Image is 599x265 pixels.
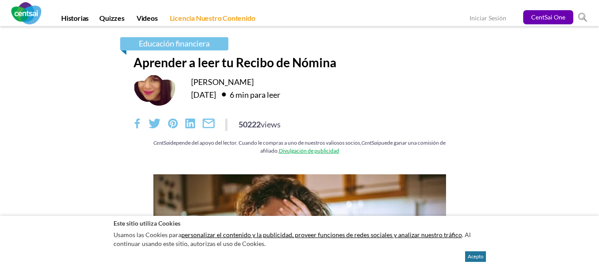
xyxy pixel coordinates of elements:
button: Acepto [465,251,486,262]
div: depende del apoyo del lector. Cuando le compras a uno de nuestros valiosos socios, puede ganar un... [133,139,466,154]
time: [DATE] [191,90,216,100]
a: Quizzes [94,14,130,26]
h1: Aprender a leer tu Recibo de Nómina [133,55,466,70]
img: CentSai [11,2,41,24]
div: 50222 [239,119,281,130]
a: Iniciar Sesión [470,14,506,23]
a: [PERSON_NAME] [191,77,254,87]
a: Videos [131,14,163,26]
a: Educación financiera [120,37,228,50]
a: Historias [56,14,94,26]
p: Usamos las Cookies para . Al continuar usando este sitio, autorizas el uso de Cookies. [114,228,486,250]
em: CentSai [361,140,378,146]
h2: Este sitio utiliza Cookies [114,219,486,227]
a: CentSai One [523,10,573,24]
a: Divulgación de publicidad [279,147,339,154]
div: 6 min para leer [217,87,280,101]
span: views [261,119,281,129]
a: Licencia Nuestro Contenido [164,14,261,26]
em: CentSai [153,140,170,146]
